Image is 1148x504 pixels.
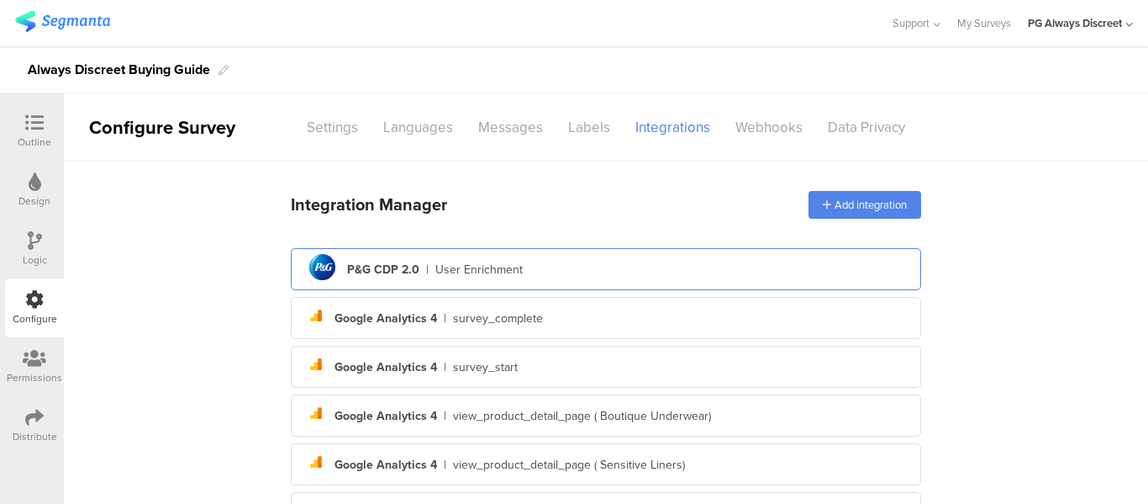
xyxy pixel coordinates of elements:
[723,113,815,142] div: Webhooks
[808,191,921,219] div: Add integration
[291,192,447,217] div: Integration Manager
[13,429,57,444] div: Distribute
[893,15,929,31] span: Support
[347,261,419,279] div: P&G CDP 2.0
[371,113,466,142] div: Languages
[444,407,446,425] div: |
[15,11,110,32] img: segmanta logo
[64,114,257,141] div: Configure Survey
[444,310,446,327] div: |
[7,370,62,385] div: Permissions
[435,261,523,279] div: User Enrichment
[466,113,556,142] div: Messages
[444,456,446,474] div: |
[334,407,437,425] div: Google Analytics 4
[28,56,210,83] div: Always Discreet Buying Guide
[444,358,446,376] div: |
[334,310,437,327] div: Google Analytics 4
[334,358,437,376] div: Google Analytics 4
[453,358,518,376] div: survey_start
[453,456,685,474] div: view_product_detail_page ( Sensitive Liners)
[453,407,711,425] div: view_product_detail_page ( Boutique Underwear)
[294,113,371,142] div: Settings
[334,456,437,474] div: Google Analytics 4
[426,261,429,279] div: |
[23,252,47,268] div: Logic
[13,311,57,326] div: Configure
[815,113,918,142] div: Data Privacy
[18,135,51,150] div: Outline
[556,113,623,142] div: Labels
[623,113,723,142] div: Integrations
[18,194,50,209] div: Design
[1028,15,1122,31] div: PG Always Discreet
[453,310,543,327] div: survey_complete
